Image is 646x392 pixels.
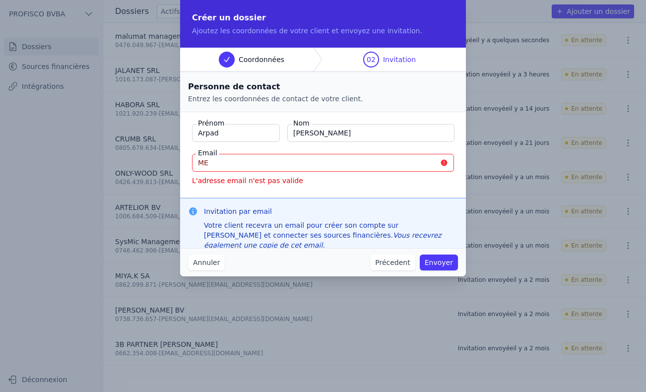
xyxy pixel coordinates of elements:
[383,55,416,65] span: Invitation
[180,48,466,72] nav: Progress
[188,80,458,94] h2: Personne de contact
[291,118,312,128] label: Nom
[204,206,458,216] h3: Invitation par email
[192,26,454,36] p: Ajoutez les coordonnées de votre client et envoyez une invitation.
[204,220,458,250] div: Votre client recevra un email pour créer son compte sur [PERSON_NAME] et connecter ses sources fi...
[188,255,225,270] button: Annuler
[196,118,226,128] label: Prénom
[192,12,454,24] h2: Créer un dossier
[370,255,415,270] button: Précedent
[188,94,458,104] p: Entrez les coordonnées de contact de votre client.
[192,176,454,186] p: L'adresse email n'est pas valide
[196,148,219,158] label: Email
[367,55,376,65] span: 02
[420,255,458,270] button: Envoyer
[204,231,442,249] em: Vous recevrez également une copie de cet email.
[239,55,284,65] span: Coordonnées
